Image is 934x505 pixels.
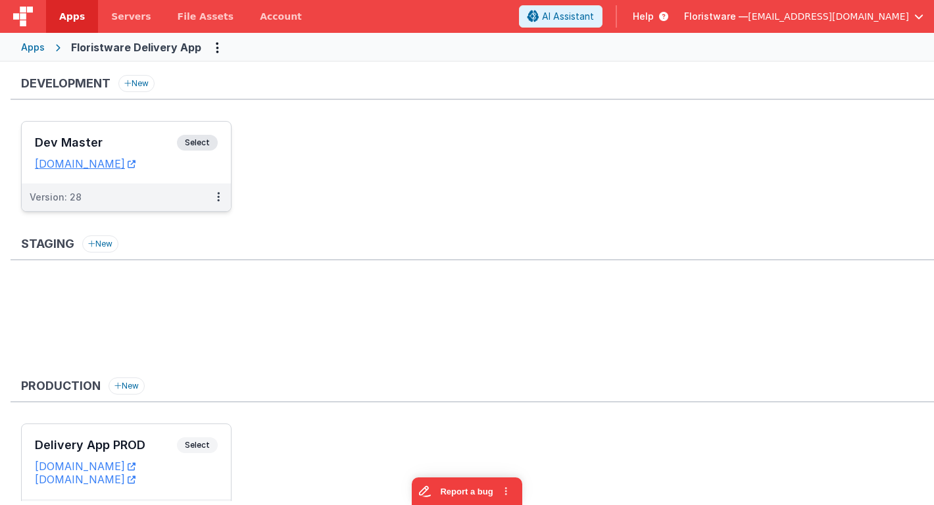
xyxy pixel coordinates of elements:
[109,377,145,395] button: New
[59,10,85,23] span: Apps
[178,10,234,23] span: File Assets
[519,5,602,28] button: AI Assistant
[684,10,748,23] span: Floristware —
[177,135,218,151] span: Select
[21,237,74,251] h3: Staging
[748,10,909,23] span: [EMAIL_ADDRESS][DOMAIN_NAME]
[35,460,135,473] a: [DOMAIN_NAME]
[542,10,594,23] span: AI Assistant
[35,473,135,486] a: [DOMAIN_NAME]
[412,477,522,505] iframe: Marker.io feedback button
[111,10,151,23] span: Servers
[633,10,654,23] span: Help
[177,437,218,453] span: Select
[35,136,177,149] h3: Dev Master
[35,157,135,170] a: [DOMAIN_NAME]
[30,191,82,204] div: Version: 28
[71,39,201,55] div: Floristware Delivery App
[82,235,118,252] button: New
[21,41,45,54] div: Apps
[684,10,923,23] button: Floristware — [EMAIL_ADDRESS][DOMAIN_NAME]
[35,439,177,452] h3: Delivery App PROD
[207,37,228,58] button: Options
[21,379,101,393] h3: Production
[21,77,111,90] h3: Development
[118,75,155,92] button: New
